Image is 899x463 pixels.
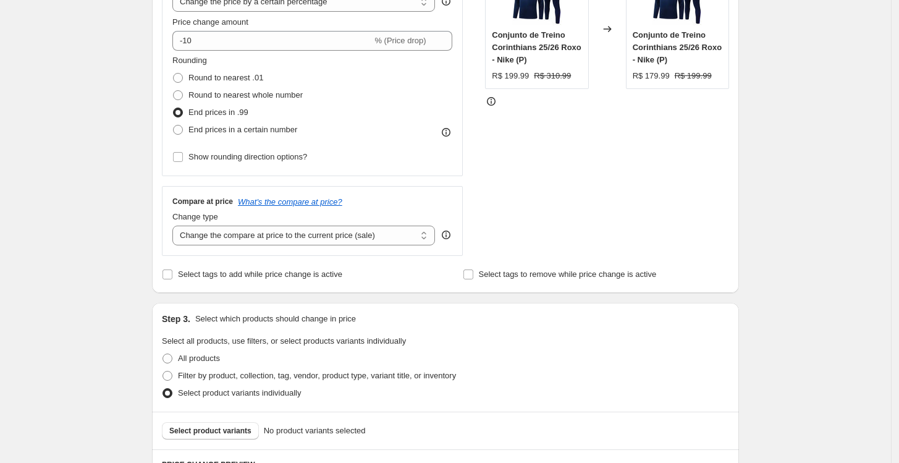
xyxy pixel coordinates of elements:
[188,152,307,161] span: Show rounding direction options?
[675,70,712,82] strike: R$ 199.99
[162,313,190,325] h2: Step 3.
[188,125,297,134] span: End prices in a certain number
[172,31,372,51] input: -15
[172,212,218,221] span: Change type
[264,425,366,437] span: No product variants selected
[195,313,356,325] p: Select which products should change in price
[172,197,233,206] h3: Compare at price
[172,56,207,65] span: Rounding
[178,270,342,279] span: Select tags to add while price change is active
[178,371,456,380] span: Filter by product, collection, tag, vendor, product type, variant title, or inventory
[492,70,529,82] div: R$ 199.99
[633,30,722,64] span: Conjunto de Treino Corinthians 25/26 Roxo - Nike (P)
[633,70,670,82] div: R$ 179.99
[178,354,220,363] span: All products
[162,422,259,440] button: Select product variants
[178,388,301,397] span: Select product variants individually
[188,90,303,100] span: Round to nearest whole number
[492,30,581,64] span: Conjunto de Treino Corinthians 25/26 Roxo - Nike (P)
[188,108,248,117] span: End prices in .99
[479,270,657,279] span: Select tags to remove while price change is active
[172,17,248,27] span: Price change amount
[238,197,342,206] button: What's the compare at price?
[374,36,426,45] span: % (Price drop)
[169,426,251,436] span: Select product variants
[534,70,571,82] strike: R$ 310.99
[440,229,452,241] div: help
[162,336,406,346] span: Select all products, use filters, or select products variants individually
[188,73,263,82] span: Round to nearest .01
